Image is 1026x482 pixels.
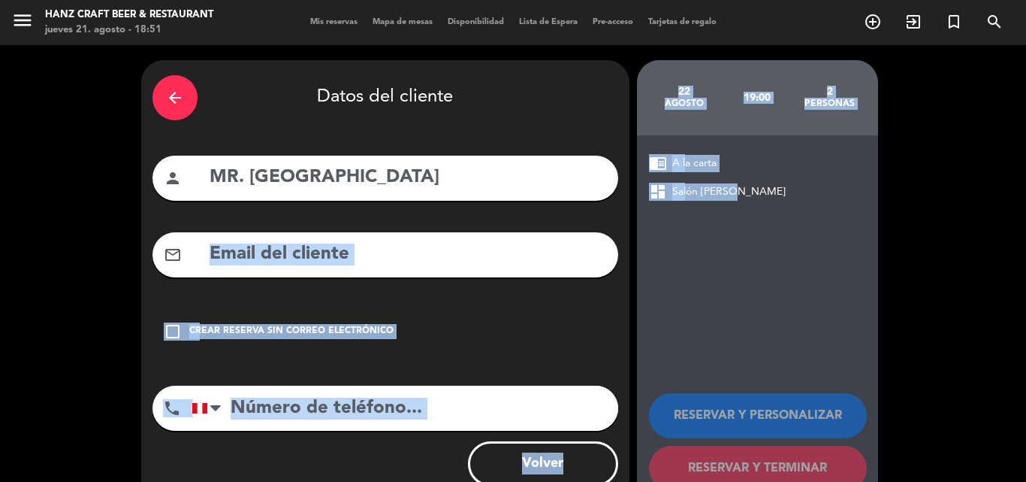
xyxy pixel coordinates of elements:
div: 2 [793,86,866,98]
input: Nombre del cliente [208,162,607,193]
input: Número de teléfono... [192,386,618,431]
span: Pre-acceso [585,18,641,26]
i: check_box_outline_blank [164,323,182,341]
i: menu [11,9,34,32]
div: Peru (Perú): +51 [192,387,227,430]
span: chrome_reader_mode [649,154,667,172]
span: Salón [PERSON_NAME] [672,183,786,201]
i: turned_in_not [945,13,963,31]
span: Disponibilidad [440,18,511,26]
div: Datos del cliente [152,71,618,124]
span: Mapa de mesas [365,18,440,26]
i: exit_to_app [904,13,922,31]
i: mail_outline [164,246,182,264]
div: agosto [648,98,721,110]
span: Mis reservas [303,18,365,26]
div: Crear reserva sin correo electrónico [189,324,394,339]
i: person [164,169,182,187]
div: personas [793,98,866,110]
i: phone [163,399,181,417]
span: Tarjetas de regalo [641,18,724,26]
i: add_circle_outline [864,13,882,31]
button: RESERVAR Y PERSONALIZAR [649,393,867,438]
div: 19:00 [720,71,793,124]
i: search [985,13,1003,31]
div: 22 [648,86,721,98]
span: A la carta [672,155,717,172]
div: jueves 21. agosto - 18:51 [45,23,213,38]
div: Hanz Craft Beer & Restaurant [45,8,213,23]
button: menu [11,9,34,37]
span: Lista de Espera [511,18,585,26]
span: dashboard [649,183,667,201]
i: arrow_back [166,89,184,107]
input: Email del cliente [208,239,607,270]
